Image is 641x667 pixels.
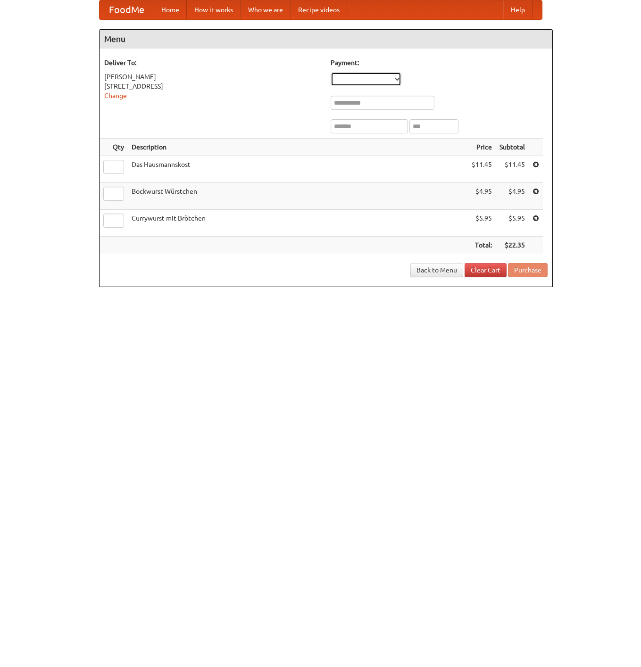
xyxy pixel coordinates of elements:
[468,183,496,210] td: $4.95
[496,210,529,237] td: $5.95
[187,0,241,19] a: How it works
[465,263,507,277] a: Clear Cart
[468,210,496,237] td: $5.95
[496,139,529,156] th: Subtotal
[128,156,468,183] td: Das Hausmannskost
[100,0,154,19] a: FoodMe
[331,58,548,67] h5: Payment:
[128,210,468,237] td: Currywurst mit Brötchen
[104,58,321,67] h5: Deliver To:
[291,0,347,19] a: Recipe videos
[496,183,529,210] td: $4.95
[100,30,552,49] h4: Menu
[508,263,548,277] button: Purchase
[468,237,496,254] th: Total:
[496,237,529,254] th: $22.35
[128,183,468,210] td: Bockwurst Würstchen
[496,156,529,183] td: $11.45
[468,139,496,156] th: Price
[104,92,127,99] a: Change
[468,156,496,183] td: $11.45
[128,139,468,156] th: Description
[410,263,463,277] a: Back to Menu
[104,72,321,82] div: [PERSON_NAME]
[241,0,291,19] a: Who we are
[100,139,128,156] th: Qty
[503,0,533,19] a: Help
[154,0,187,19] a: Home
[104,82,321,91] div: [STREET_ADDRESS]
